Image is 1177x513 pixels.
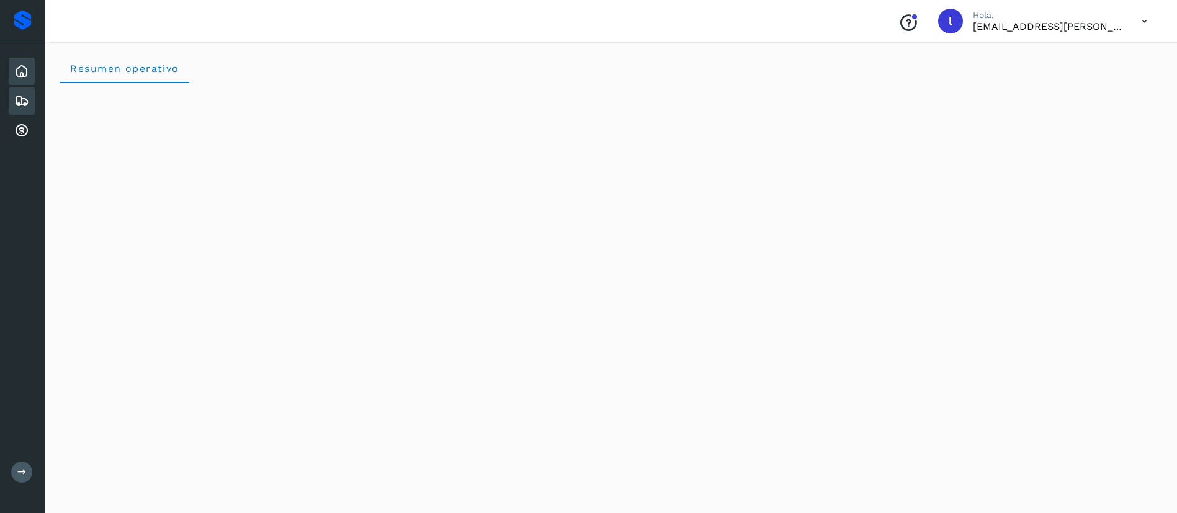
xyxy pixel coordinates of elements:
p: Hola, [973,10,1122,20]
div: Cuentas por cobrar [9,117,35,145]
span: Resumen operativo [69,63,179,74]
p: lauraamalia.castillo@xpertal.com [973,20,1122,32]
div: Embarques [9,87,35,115]
div: Inicio [9,58,35,85]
